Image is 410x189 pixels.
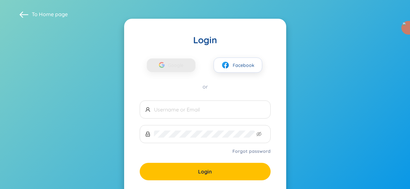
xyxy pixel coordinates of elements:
[145,107,150,112] span: user
[39,11,68,17] a: Home page
[140,83,271,90] div: or
[32,11,68,18] span: To
[145,131,150,137] span: lock
[168,58,187,72] span: Google
[233,62,254,69] span: Facebook
[214,58,262,73] button: facebookFacebook
[147,58,195,72] button: Google
[221,61,229,69] img: facebook
[140,163,271,180] button: Login
[140,34,271,46] div: Login
[154,106,265,113] input: Username or Email
[232,148,271,154] a: Forgot password
[256,131,262,137] span: eye-invisible
[198,168,212,175] span: Login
